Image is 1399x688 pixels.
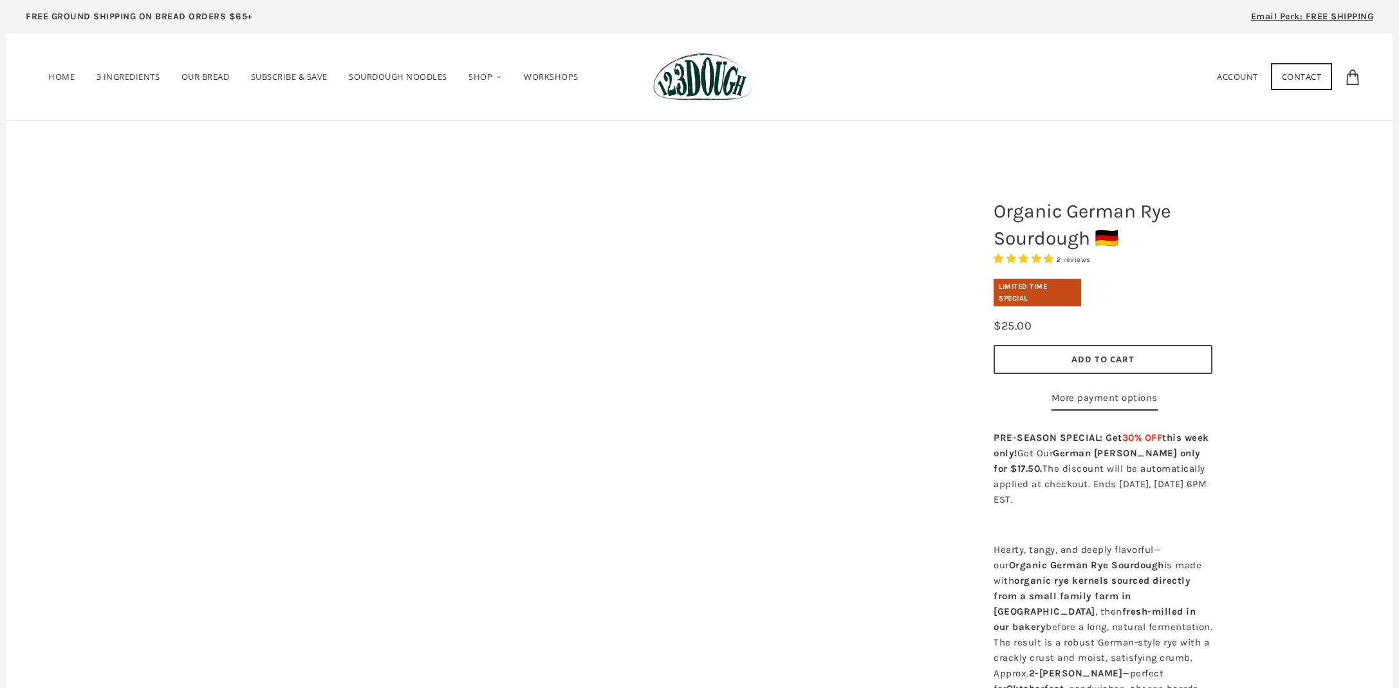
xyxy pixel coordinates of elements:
[1052,390,1158,411] a: More payment options
[1122,432,1163,443] span: 30% OFF
[97,71,160,82] span: 3 Ingredients
[161,185,942,572] a: Organic German Rye Sourdough 🇩🇪
[653,53,752,101] img: 123Dough Bakery
[349,71,447,82] span: SOURDOUGH NOODLES
[339,53,457,100] a: SOURDOUGH NOODLES
[1009,559,1164,571] b: Organic German Rye Sourdough
[994,279,1081,306] div: Limited Time Special
[514,53,588,100] a: Workshops
[251,71,328,82] span: Subscribe & Save
[1057,256,1091,264] span: 2 reviews
[1251,11,1374,22] span: Email Perk: FREE SHIPPING
[1271,63,1333,90] a: Contact
[994,575,1191,617] b: organic rye kernels sourced directly from a small family farm in [GEOGRAPHIC_DATA]
[524,71,579,82] span: Workshops
[6,6,272,33] a: FREE GROUND SHIPPING ON BREAD ORDERS $65+
[1217,71,1258,82] a: Account
[468,71,492,82] span: Shop
[39,53,84,100] a: Home
[994,447,1201,474] strong: German [PERSON_NAME] only for $17.50.
[1029,667,1123,679] b: 2-[PERSON_NAME]
[39,53,588,101] nav: Primary
[241,53,337,100] a: Subscribe & Save
[994,430,1212,507] p: Get Our The discount will be automatically applied at checkout. Ends [DATE], [DATE] 6PM EST.
[994,317,1032,335] div: $25.00
[26,10,253,24] p: FREE GROUND SHIPPING ON BREAD ORDERS $65+
[459,53,512,101] a: Shop
[994,345,1212,374] button: Add to Cart
[1232,6,1393,33] a: Email Perk: FREE SHIPPING
[994,253,1057,265] span: 5.00 stars
[181,71,230,82] span: Our Bread
[994,606,1196,633] b: fresh-milled in our bakery
[994,432,1209,459] strong: PRE-SEASON SPECIAL: Get this week only!
[984,191,1222,258] h1: Organic German Rye Sourdough 🇩🇪
[1071,353,1135,365] span: Add to Cart
[172,53,239,100] a: Our Bread
[48,71,75,82] span: Home
[87,53,170,100] a: 3 Ingredients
